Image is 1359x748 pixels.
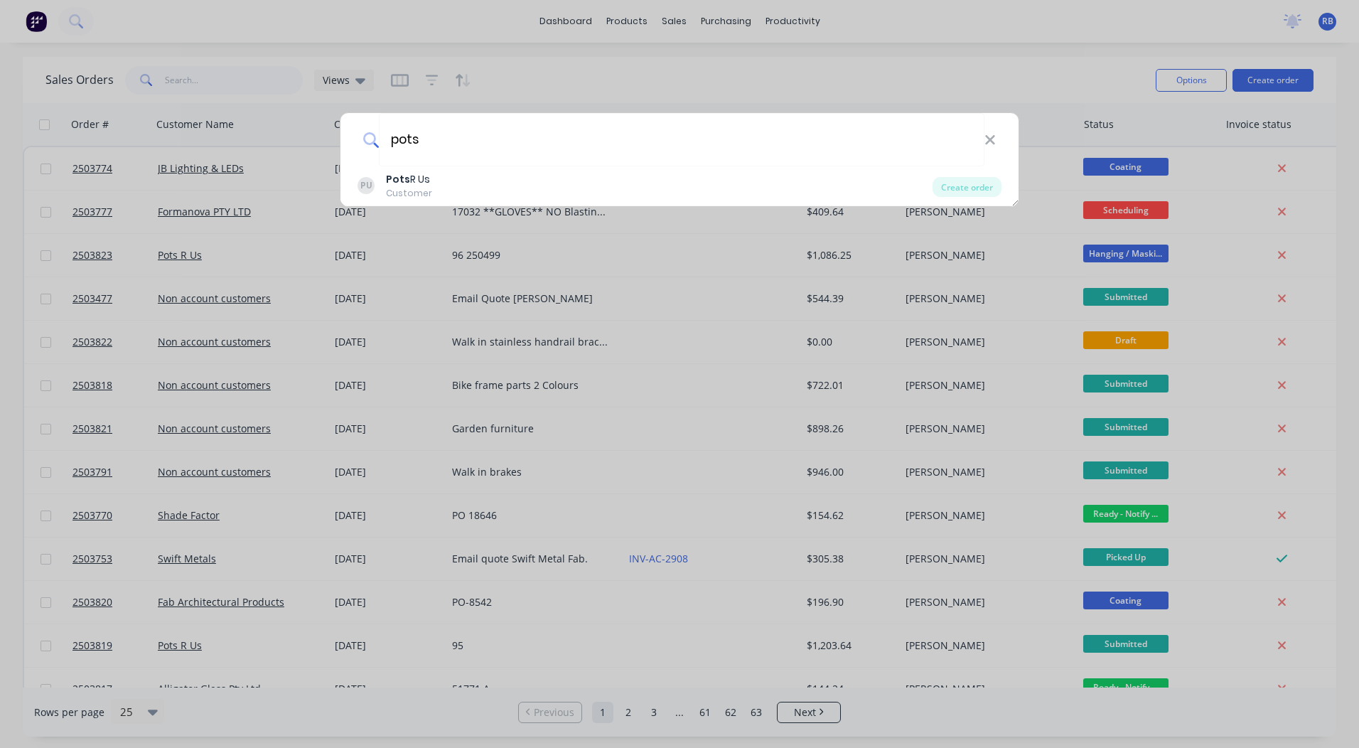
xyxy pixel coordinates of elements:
[358,177,375,194] div: PU
[386,172,410,186] b: Pots
[379,113,984,166] input: Enter a customer name to create a new order...
[386,187,432,200] div: Customer
[386,172,432,187] div: R Us
[933,177,1001,197] div: Create order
